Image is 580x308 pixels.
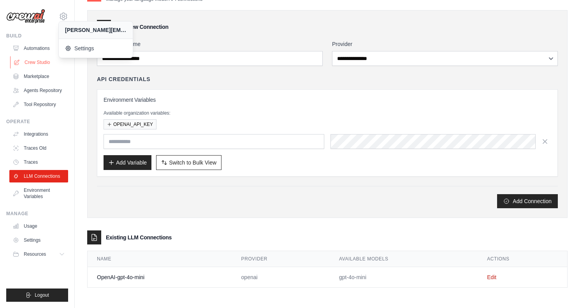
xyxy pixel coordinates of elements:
[104,110,551,116] p: Available organization variables:
[88,251,232,267] th: Name
[35,292,49,298] span: Logout
[9,42,68,55] a: Automations
[487,274,496,280] a: Edit
[10,56,69,69] a: Crew Studio
[9,128,68,140] a: Integrations
[97,75,150,83] h4: API Credentials
[9,184,68,203] a: Environment Variables
[88,267,232,288] td: OpenAI-gpt-4o-mini
[9,170,68,182] a: LLM Connections
[6,9,45,24] img: Logo
[59,41,133,56] a: Settings
[97,40,323,48] label: Connection Name
[6,33,68,39] div: Build
[9,84,68,97] a: Agents Repository
[330,251,478,267] th: Available Models
[9,70,68,83] a: Marketplace
[9,156,68,168] a: Traces
[6,211,68,217] div: Manage
[104,96,551,104] h3: Environment Variables
[9,234,68,246] a: Settings
[478,251,567,267] th: Actions
[232,251,330,267] th: Provider
[332,40,558,48] label: Provider
[24,251,46,257] span: Resources
[497,194,558,208] button: Add Connection
[65,44,127,52] span: Settings
[6,289,68,302] button: Logout
[65,26,127,34] div: [PERSON_NAME][EMAIL_ADDRESS][DOMAIN_NAME]
[9,220,68,232] a: Usage
[156,155,221,170] button: Switch to Bulk View
[232,267,330,288] td: openai
[330,267,478,288] td: gpt-4o-mini
[9,98,68,111] a: Tool Repository
[106,234,172,241] h3: Existing LLM Connections
[104,155,151,170] button: Add Variable
[116,23,169,31] h3: Add New Connection
[9,142,68,154] a: Traces Old
[169,159,216,166] span: Switch to Bulk View
[9,248,68,260] button: Resources
[104,119,156,129] button: OPENAI_API_KEY
[6,119,68,125] div: Operate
